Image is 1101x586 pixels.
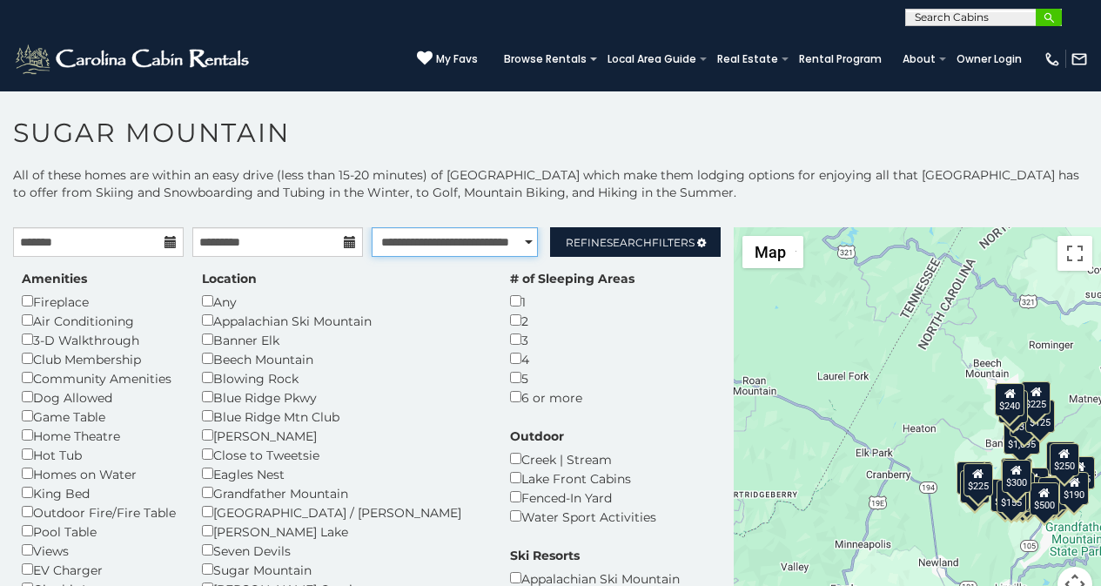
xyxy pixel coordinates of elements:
[202,292,484,311] div: Any
[550,227,721,257] a: RefineSearchFilters
[510,330,634,349] div: 3
[607,236,652,249] span: Search
[22,407,176,426] div: Game Table
[510,368,634,387] div: 5
[22,483,176,502] div: King Bed
[510,449,656,468] div: Creek | Stream
[202,522,484,541] div: [PERSON_NAME] Lake
[202,560,484,579] div: Sugar Mountain
[1044,51,1061,68] img: phone-regular-white.png
[995,383,1024,416] div: $240
[1004,421,1040,455] div: $1,095
[948,47,1031,71] a: Owner Login
[510,547,580,564] label: Ski Resorts
[22,368,176,387] div: Community Amenities
[742,236,803,268] button: Change map style
[1038,477,1068,510] div: $195
[22,311,176,330] div: Air Conditioning
[963,463,993,496] div: $225
[202,349,484,368] div: Beech Mountain
[708,47,787,71] a: Real Estate
[22,292,176,311] div: Fireplace
[202,426,484,445] div: [PERSON_NAME]
[1059,472,1089,505] div: $190
[13,42,254,77] img: White-1-2.png
[599,47,705,71] a: Local Area Guide
[22,387,176,407] div: Dog Allowed
[1065,456,1095,489] div: $155
[510,349,634,368] div: 4
[22,560,176,579] div: EV Charger
[997,480,1026,513] div: $155
[1003,458,1032,491] div: $265
[202,541,484,560] div: Seven Devils
[1046,441,1076,475] div: $140
[1002,460,1031,493] div: $300
[566,236,695,249] span: Refine Filters
[510,270,634,287] label: # of Sleeping Areas
[417,51,478,68] a: My Favs
[202,464,484,483] div: Eagles Nest
[510,507,656,526] div: Water Sport Activities
[22,502,176,522] div: Outdoor Fire/Fire Table
[510,292,634,311] div: 1
[22,330,176,349] div: 3-D Walkthrough
[1025,400,1055,433] div: $125
[1057,236,1092,271] button: Toggle fullscreen view
[22,270,87,287] label: Amenities
[436,51,478,67] span: My Favs
[510,311,634,330] div: 2
[22,541,176,560] div: Views
[510,387,634,407] div: 6 or more
[202,387,484,407] div: Blue Ridge Pkwy
[510,428,564,445] label: Outdoor
[957,461,986,495] div: $240
[22,522,176,541] div: Pool Table
[1030,482,1059,515] div: $500
[202,330,484,349] div: Banner Elk
[22,445,176,464] div: Hot Tub
[202,368,484,387] div: Blowing Rock
[202,407,484,426] div: Blue Ridge Mtn Club
[1050,443,1079,476] div: $250
[202,502,484,522] div: [GEOGRAPHIC_DATA] / [PERSON_NAME]
[961,470,990,503] div: $355
[22,349,176,368] div: Club Membership
[790,47,890,71] a: Rental Program
[510,468,656,488] div: Lake Front Cabins
[510,488,656,507] div: Fenced-In Yard
[22,426,176,445] div: Home Theatre
[755,243,786,261] span: Map
[1071,51,1088,68] img: mail-regular-white.png
[22,464,176,483] div: Homes on Water
[202,311,484,330] div: Appalachian Ski Mountain
[202,483,484,502] div: Grandfather Mountain
[495,47,595,71] a: Browse Rentals
[1021,381,1051,414] div: $225
[1019,468,1049,501] div: $200
[894,47,944,71] a: About
[202,445,484,464] div: Close to Tweetsie
[202,270,257,287] label: Location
